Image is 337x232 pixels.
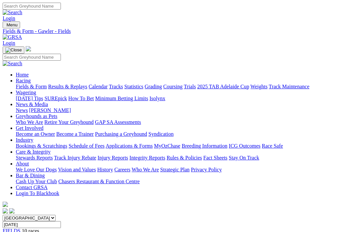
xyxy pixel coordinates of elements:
[16,84,334,90] div: Racing
[16,155,334,161] div: Care & Integrity
[16,190,59,196] a: Login To Blackbook
[5,47,22,53] img: Close
[184,84,196,89] a: Trials
[145,84,162,89] a: Grading
[16,143,67,149] a: Bookings & Scratchings
[16,185,47,190] a: Contact GRSA
[16,155,53,160] a: Stewards Reports
[3,202,8,207] img: logo-grsa-white.png
[250,84,268,89] a: Weights
[3,15,15,21] a: Login
[3,54,61,61] input: Search
[154,143,180,149] a: MyOzChase
[3,21,20,28] button: Toggle navigation
[54,155,96,160] a: Track Injury Rebate
[16,179,57,184] a: Cash Up Your Club
[167,155,202,160] a: Rules & Policies
[95,96,148,101] a: Minimum Betting Limits
[68,96,94,101] a: How To Bet
[9,208,14,214] img: twitter.svg
[16,149,51,155] a: Care & Integrity
[16,173,45,178] a: Bar & Dining
[3,28,334,34] a: Fields & Form - Gawler - Fields
[29,107,71,113] a: [PERSON_NAME]
[114,167,130,172] a: Careers
[16,125,43,131] a: Get Involved
[262,143,283,149] a: Race Safe
[3,221,61,228] input: Select date
[160,167,190,172] a: Strategic Plan
[229,155,259,160] a: Stay On Track
[68,143,104,149] a: Schedule of Fees
[16,72,29,77] a: Home
[97,167,113,172] a: History
[16,107,334,113] div: News & Media
[191,167,222,172] a: Privacy Policy
[16,161,29,166] a: About
[229,143,260,149] a: ICG Outcomes
[16,107,28,113] a: News
[95,131,147,137] a: Purchasing a Greyhound
[106,143,153,149] a: Applications & Forms
[109,84,123,89] a: Tracks
[148,131,173,137] a: Syndication
[16,167,334,173] div: About
[16,113,57,119] a: Greyhounds as Pets
[16,179,334,185] div: Bar & Dining
[3,46,24,54] button: Toggle navigation
[16,96,334,101] div: Wagering
[197,84,249,89] a: 2025 TAB Adelaide Cup
[129,155,165,160] a: Integrity Reports
[44,96,67,101] a: SUREpick
[3,10,22,15] img: Search
[16,101,48,107] a: News & Media
[44,119,94,125] a: Retire Your Greyhound
[56,131,94,137] a: Become a Trainer
[163,84,183,89] a: Coursing
[132,167,159,172] a: Who We Are
[149,96,165,101] a: Isolynx
[48,84,87,89] a: Results & Replays
[16,96,43,101] a: [DATE] Tips
[16,143,334,149] div: Industry
[97,155,128,160] a: Injury Reports
[16,119,334,125] div: Greyhounds as Pets
[16,90,36,95] a: Wagering
[3,34,22,40] img: GRSA
[16,78,31,83] a: Racing
[182,143,227,149] a: Breeding Information
[3,208,8,214] img: facebook.svg
[16,131,334,137] div: Get Involved
[269,84,309,89] a: Track Maintenance
[95,119,141,125] a: GAP SA Assessments
[3,61,22,67] img: Search
[7,22,17,27] span: Menu
[89,84,108,89] a: Calendar
[16,131,55,137] a: Become an Owner
[16,167,57,172] a: We Love Our Dogs
[58,179,140,184] a: Chasers Restaurant & Function Centre
[58,167,96,172] a: Vision and Values
[124,84,143,89] a: Statistics
[3,40,15,46] a: Login
[203,155,227,160] a: Fact Sheets
[16,84,47,89] a: Fields & Form
[26,46,31,51] img: logo-grsa-white.png
[16,137,33,143] a: Industry
[16,119,43,125] a: Who We Are
[3,3,61,10] input: Search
